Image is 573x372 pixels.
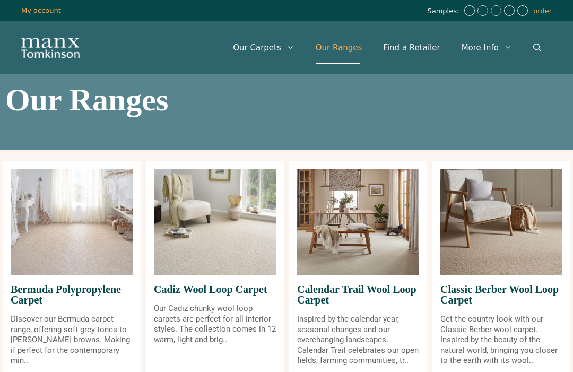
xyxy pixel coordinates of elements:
img: Calendar Trail Wool Loop Carpet [297,169,419,275]
h1: Our Ranges [5,84,568,116]
span: Classic Berber Wool Loop Carpet [440,275,562,314]
p: Inspired by the calendar year, seasonal changes and our everchanging landscapes. Calendar Trail c... [297,314,419,366]
a: Our Carpets [222,32,305,64]
span: Calendar Trail Wool Loop Carpet [297,275,419,314]
a: More Info [451,32,523,64]
p: Discover our Bermuda carpet range, offering soft grey tones to [PERSON_NAME] browns. Making if pe... [11,314,133,366]
span: Bermuda Polypropylene Carpet [11,275,133,314]
span: Samples: [427,7,462,16]
nav: Primary [222,32,552,64]
a: order [533,7,552,15]
img: Classic Berber Wool Loop Carpet [440,169,562,275]
img: Cadiz Wool Loop Carpet [154,169,276,275]
p: Our Cadiz chunky wool loop carpets are perfect for all interior styles. The collection comes in 1... [154,304,276,345]
a: Open Search Bar [523,32,552,64]
img: Bermuda Polypropylene Carpet [11,169,133,275]
a: Find a Retailer [372,32,450,64]
span: Cadiz Wool Loop Carpet [154,275,276,304]
a: My account [21,6,61,14]
a: Our Ranges [305,32,373,64]
img: Manx Tomkinson [21,38,80,58]
p: Get the country look with our Classic Berber wool carpet. Inspired by the beauty of the natural w... [440,314,562,366]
